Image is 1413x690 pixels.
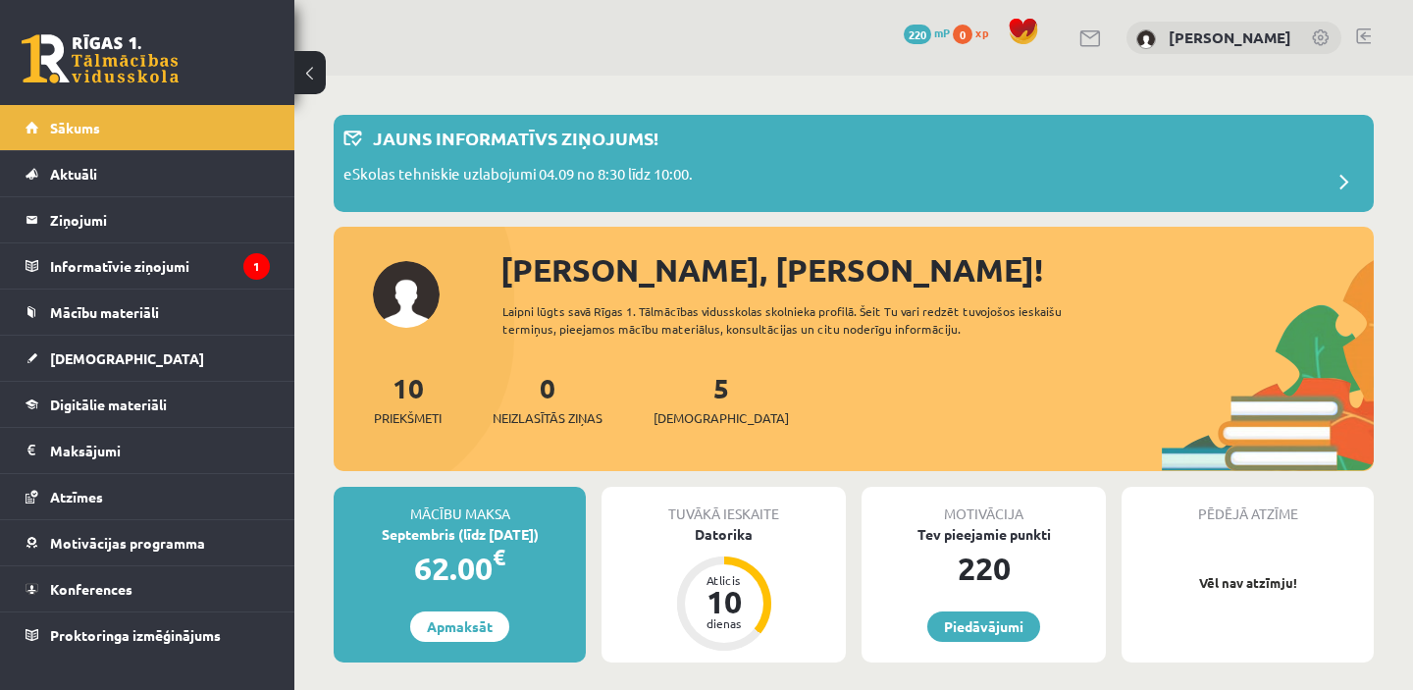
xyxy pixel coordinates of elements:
span: Motivācijas programma [50,534,205,552]
span: Priekšmeti [374,408,442,428]
a: [DEMOGRAPHIC_DATA] [26,336,270,381]
div: Datorika [602,524,846,545]
div: Pēdējā atzīme [1122,487,1374,524]
a: Jauns informatīvs ziņojums! eSkolas tehniskie uzlabojumi 04.09 no 8:30 līdz 10:00. [343,125,1364,202]
span: 220 [904,25,931,44]
a: 0Neizlasītās ziņas [493,370,602,428]
a: 0 xp [953,25,998,40]
legend: Informatīvie ziņojumi [50,243,270,289]
div: 10 [695,586,754,617]
a: Konferences [26,566,270,611]
a: Apmaksāt [410,611,509,642]
a: Piedāvājumi [927,611,1040,642]
a: Mācību materiāli [26,290,270,335]
span: Proktoringa izmēģinājums [50,626,221,644]
a: 10Priekšmeti [374,370,442,428]
legend: Ziņojumi [50,197,270,242]
div: Atlicis [695,574,754,586]
span: Neizlasītās ziņas [493,408,602,428]
p: eSkolas tehniskie uzlabojumi 04.09 no 8:30 līdz 10:00. [343,163,693,190]
i: 1 [243,253,270,280]
span: Digitālie materiāli [50,396,167,413]
a: 5[DEMOGRAPHIC_DATA] [654,370,789,428]
a: Maksājumi [26,428,270,473]
span: Aktuāli [50,165,97,183]
span: [DEMOGRAPHIC_DATA] [50,349,204,367]
div: Tuvākā ieskaite [602,487,846,524]
a: Motivācijas programma [26,520,270,565]
div: [PERSON_NAME], [PERSON_NAME]! [500,246,1374,293]
p: Vēl nav atzīmju! [1131,573,1364,593]
span: Konferences [50,580,132,598]
a: Atzīmes [26,474,270,519]
div: Tev pieejamie punkti [862,524,1106,545]
img: Aleksandrs Polibins [1136,29,1156,49]
a: Datorika Atlicis 10 dienas [602,524,846,654]
div: 220 [862,545,1106,592]
span: [DEMOGRAPHIC_DATA] [654,408,789,428]
div: Mācību maksa [334,487,586,524]
a: Ziņojumi [26,197,270,242]
legend: Maksājumi [50,428,270,473]
span: € [493,543,505,571]
div: Laipni lūgts savā Rīgas 1. Tālmācības vidusskolas skolnieka profilā. Šeit Tu vari redzēt tuvojošo... [502,302,1126,338]
div: Septembris (līdz [DATE]) [334,524,586,545]
span: Mācību materiāli [50,303,159,321]
a: Aktuāli [26,151,270,196]
a: Sākums [26,105,270,150]
a: Proktoringa izmēģinājums [26,612,270,658]
a: Rīgas 1. Tālmācības vidusskola [22,34,179,83]
span: xp [975,25,988,40]
div: Motivācija [862,487,1106,524]
a: 220 mP [904,25,950,40]
a: Informatīvie ziņojumi1 [26,243,270,289]
span: Sākums [50,119,100,136]
div: dienas [695,617,754,629]
div: 62.00 [334,545,586,592]
p: Jauns informatīvs ziņojums! [373,125,658,151]
span: Atzīmes [50,488,103,505]
a: Digitālie materiāli [26,382,270,427]
span: mP [934,25,950,40]
a: [PERSON_NAME] [1169,27,1291,47]
span: 0 [953,25,972,44]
